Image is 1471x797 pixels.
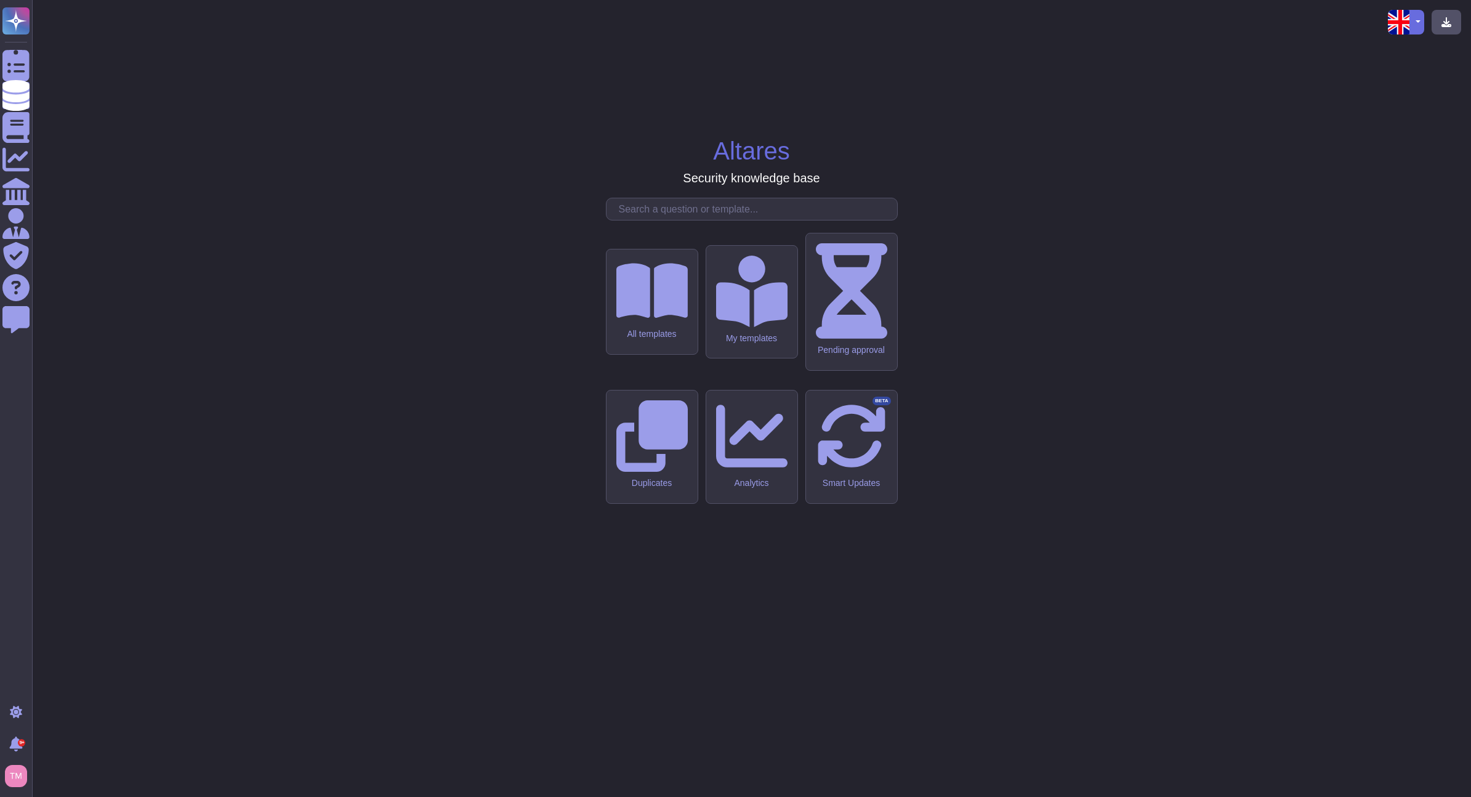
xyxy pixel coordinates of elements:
h3: Security knowledge base [683,171,820,185]
div: BETA [873,397,890,405]
div: Analytics [716,478,788,488]
div: My templates [716,333,788,344]
div: Smart Updates [816,478,887,488]
div: Pending approval [816,345,887,355]
img: user [5,765,27,787]
img: en [1388,10,1413,34]
h1: Altares [713,136,790,166]
button: user [2,763,36,790]
div: Duplicates [616,478,688,488]
input: Search a question or template... [613,198,897,220]
div: All templates [616,329,688,339]
div: 9+ [18,739,25,746]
